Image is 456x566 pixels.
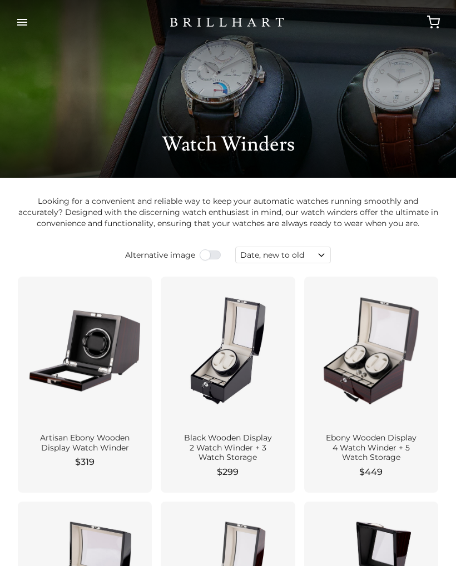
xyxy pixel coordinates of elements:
p: Looking for a convenient and reliable way to keep your automatic watches running smoothly and acc... [18,196,438,229]
div: Black Wooden Display 2 Watch Winder + 3 Watch Storage [174,433,281,463]
input: Use setting [200,249,222,261]
div: Artisan Ebony Wooden Display Watch Winder [31,433,138,453]
span: Alternative image [125,249,195,261]
span: $299 [217,465,239,479]
span: $449 [359,465,383,479]
a: Artisan Ebony Wooden Display Watch Winder $319 [18,277,152,493]
span: $319 [75,455,95,469]
a: Black Wooden Display 2 Watch Winder + 3 Watch Storage $299 [161,277,295,493]
div: Ebony Wooden Display 4 Watch Winder + 5 Watch Storage [318,433,425,463]
a: Ebony Wooden Display 4 Watch Winder + 5 Watch Storage $449 [304,277,438,493]
h1: Watch Winders [18,133,438,156]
